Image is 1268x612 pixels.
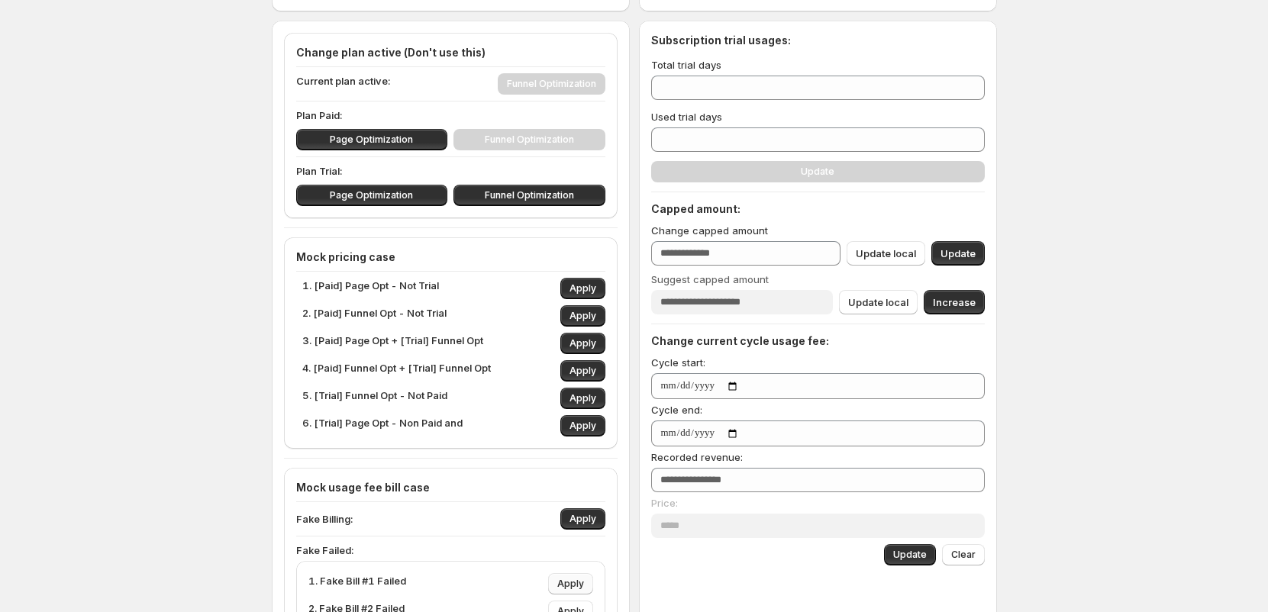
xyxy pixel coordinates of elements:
button: Apply [548,573,593,594]
p: 6. [Trial] Page Opt - Non Paid and [302,415,463,436]
span: Recorded revenue: [651,451,743,463]
span: Clear [951,549,976,561]
button: Apply [560,305,605,327]
p: 2. [Paid] Funnel Opt - Not Trial [302,305,447,327]
span: Increase [933,295,976,310]
h4: Mock pricing case [296,250,605,265]
span: Update local [848,295,908,310]
button: Increase [924,290,985,314]
span: Cycle start: [651,356,705,369]
button: Apply [560,388,605,409]
span: Change capped amount [651,224,768,237]
h4: Mock usage fee bill case [296,480,605,495]
button: Apply [560,333,605,354]
p: Plan Trial: [296,163,605,179]
p: Current plan active: [296,73,391,95]
span: Apply [569,310,596,322]
h4: Change plan active (Don't use this) [296,45,605,60]
span: Total trial days [651,59,721,71]
p: Plan Paid: [296,108,605,123]
h4: Change current cycle usage fee: [651,333,985,349]
h4: Subscription trial usages: [651,33,791,48]
span: Apply [569,337,596,349]
p: 4. [Paid] Funnel Opt + [Trial] Funnel Opt [302,360,491,382]
button: Update local [847,241,925,266]
p: Fake Failed: [296,543,605,558]
p: 3. [Paid] Page Opt + [Trial] Funnel Opt [302,333,483,354]
button: Apply [560,360,605,382]
span: Price: [651,497,678,509]
button: Page Optimization [296,129,448,150]
button: Update local [839,290,918,314]
button: Apply [560,415,605,436]
span: Update local [856,246,916,261]
span: Page Optimization [330,134,413,146]
span: Apply [569,392,596,404]
p: Fake Billing: [296,511,353,527]
span: Apply [569,513,596,525]
span: Page Optimization [330,189,413,201]
button: Page Optimization [296,185,448,206]
span: Apply [557,578,584,590]
button: Apply [560,278,605,299]
p: 1. Fake Bill #1 Failed [308,573,406,594]
span: Update [941,246,976,261]
p: 5. [Trial] Funnel Opt - Not Paid [302,388,447,409]
span: Funnel Optimization [485,189,574,201]
h4: Capped amount: [651,201,985,217]
span: Used trial days [651,111,722,123]
span: Apply [569,282,596,295]
span: Apply [569,420,596,432]
span: Apply [569,365,596,377]
span: Cycle end: [651,404,702,416]
span: Suggest capped amount [651,273,769,285]
button: Update [884,544,936,565]
span: Update [893,549,927,561]
button: Funnel Optimization [453,185,605,206]
button: Update [931,241,985,266]
button: Apply [560,508,605,530]
p: 1. [Paid] Page Opt - Not Trial [302,278,439,299]
button: Clear [942,544,985,565]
